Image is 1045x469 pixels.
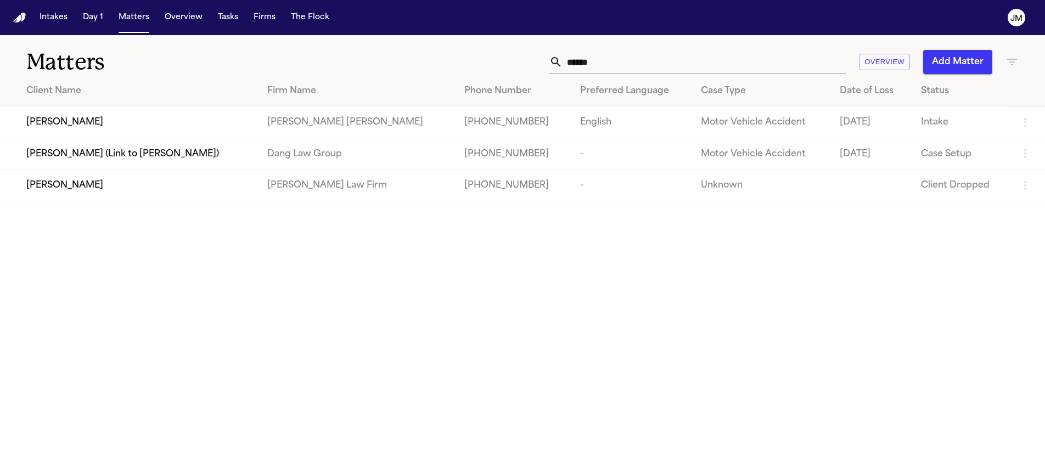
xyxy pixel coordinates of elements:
button: Intakes [35,8,72,27]
td: [PERSON_NAME] Law Firm [259,169,456,201]
td: [PHONE_NUMBER] [456,169,571,201]
button: Matters [114,8,154,27]
button: Overview [859,54,910,71]
td: [PHONE_NUMBER] [456,138,571,169]
td: Dang Law Group [259,138,456,169]
div: Date of Loss [840,84,903,98]
td: [DATE] [831,138,912,169]
td: Motor Vehicle Accident [692,107,831,138]
button: Tasks [214,8,243,27]
span: [PERSON_NAME] [26,179,103,192]
td: Client Dropped [912,169,1010,201]
td: [PHONE_NUMBER] [456,107,571,138]
img: Finch Logo [13,13,26,23]
span: [PERSON_NAME] (Link to [PERSON_NAME]) [26,148,219,161]
div: Preferred Language [580,84,683,98]
button: Overview [160,8,207,27]
td: Intake [912,107,1010,138]
div: Phone Number [464,84,563,98]
button: Firms [249,8,280,27]
td: [PERSON_NAME] [PERSON_NAME] [259,107,456,138]
button: The Flock [286,8,334,27]
div: Status [921,84,1001,98]
button: Day 1 [78,8,108,27]
td: Unknown [692,169,831,201]
td: Case Setup [912,138,1010,169]
h1: Matters [26,48,315,76]
span: [PERSON_NAME] [26,116,103,129]
td: [DATE] [831,107,912,138]
div: Client Name [26,84,250,98]
a: Home [13,13,26,23]
div: Firm Name [267,84,447,98]
td: - [571,169,692,201]
div: Case Type [701,84,822,98]
td: Motor Vehicle Accident [692,138,831,169]
td: English [571,107,692,138]
td: - [571,138,692,169]
button: Add Matter [923,50,992,74]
